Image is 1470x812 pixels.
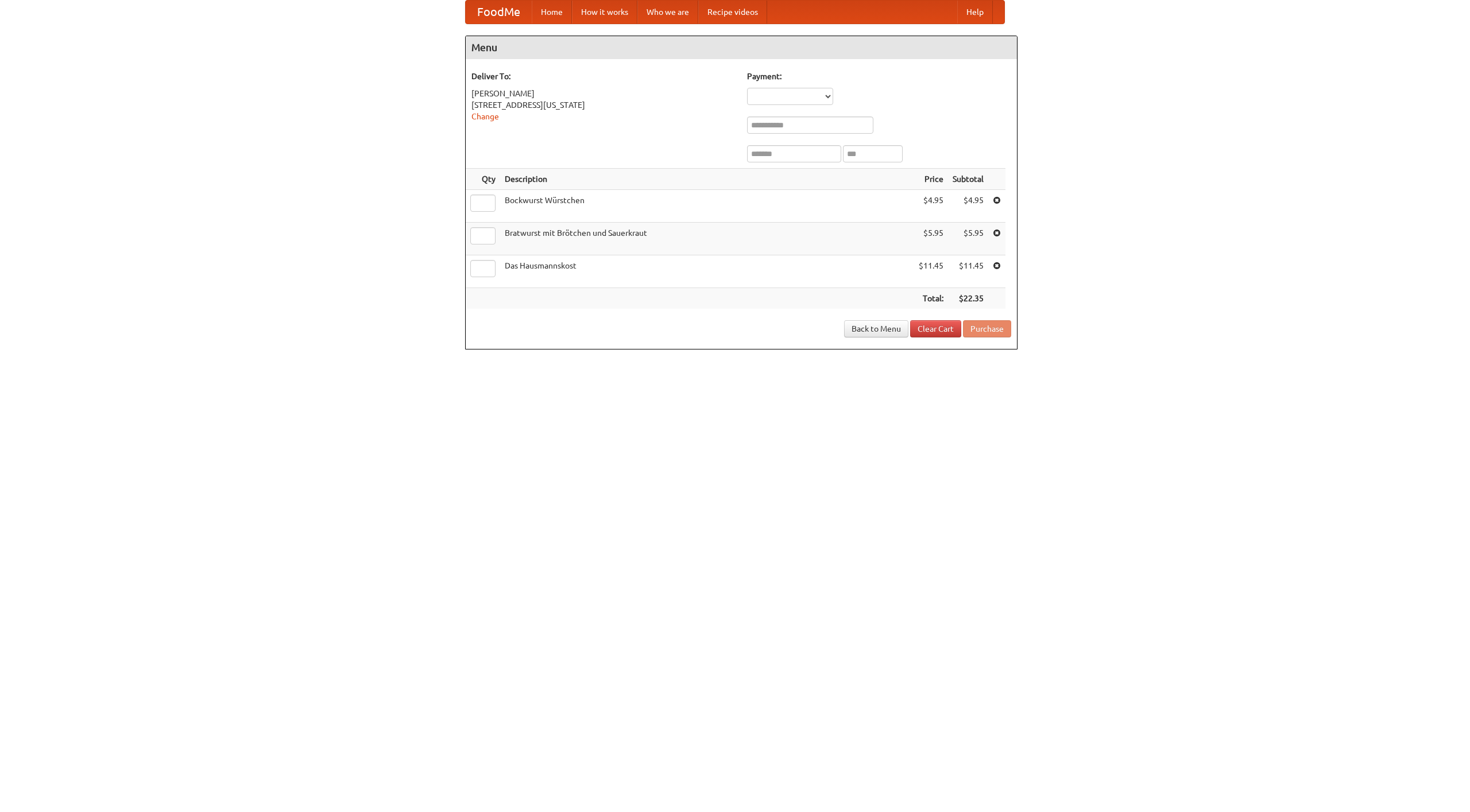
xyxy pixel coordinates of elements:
[471,88,736,99] div: [PERSON_NAME]
[914,223,948,255] td: $5.95
[914,288,948,309] th: Total:
[914,190,948,223] td: $4.95
[963,320,1011,337] button: Purchase
[948,223,988,255] td: $5.95
[914,169,948,190] th: Price
[466,1,532,24] a: FoodMe
[844,320,908,337] a: Back to Menu
[466,36,1017,59] h4: Menu
[948,169,988,190] th: Subtotal
[500,190,914,223] td: Bockwurst Würstchen
[500,169,914,190] th: Description
[471,71,736,82] h5: Deliver To:
[747,71,1011,82] h5: Payment:
[914,255,948,288] td: $11.45
[500,255,914,288] td: Das Hausmannskost
[948,288,988,309] th: $22.35
[910,320,961,337] a: Clear Cart
[471,99,736,111] div: [STREET_ADDRESS][US_STATE]
[532,1,572,24] a: Home
[957,1,993,24] a: Help
[637,1,698,24] a: Who we are
[948,190,988,223] td: $4.95
[572,1,637,24] a: How it works
[948,255,988,288] td: $11.45
[698,1,767,24] a: Recipe videos
[466,169,500,190] th: Qty
[500,223,914,255] td: Bratwurst mit Brötchen und Sauerkraut
[471,112,499,121] a: Change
